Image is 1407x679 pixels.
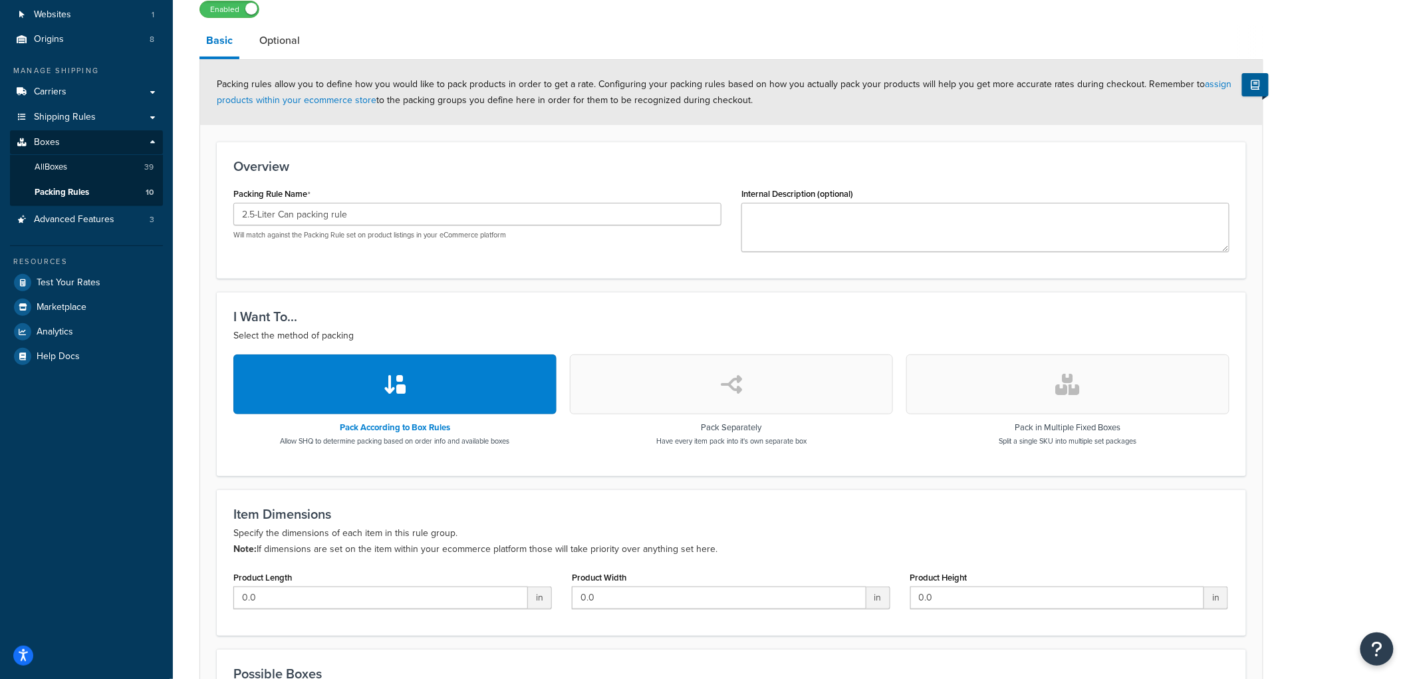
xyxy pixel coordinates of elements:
span: in [866,587,890,609]
a: AllBoxes39 [10,155,163,180]
label: Enabled [200,1,259,17]
div: Manage Shipping [10,65,163,76]
h3: Pack Separately [656,423,807,432]
a: Packing Rules10 [10,180,163,205]
a: Test Your Rates [10,271,163,295]
span: Advanced Features [34,214,114,225]
a: Shipping Rules [10,105,163,130]
h3: Pack According to Box Rules [281,423,510,432]
p: Allow SHQ to determine packing based on order info and available boxes [281,436,510,446]
li: Websites [10,3,163,27]
span: 1 [152,9,154,21]
p: Split a single SKU into multiple set packages [999,436,1137,446]
a: Origins8 [10,27,163,52]
label: Product Width [572,573,626,583]
h3: Item Dimensions [233,507,1229,521]
h3: Pack in Multiple Fixed Boxes [999,423,1137,432]
p: Have every item pack into it's own separate box [656,436,807,446]
a: Basic [199,25,239,59]
button: Show Help Docs [1242,73,1269,96]
a: Boxes [10,130,163,155]
span: 10 [146,187,154,198]
div: Resources [10,256,163,267]
h3: I Want To... [233,309,1229,324]
span: Websites [34,9,71,21]
p: Specify the dimensions of each item in this rule group. If dimensions are set on the item within ... [233,525,1229,557]
span: 8 [150,34,154,45]
label: Product Length [233,573,292,583]
span: Packing rules allow you to define how you would like to pack products in order to get a rate. Con... [217,77,1232,107]
a: Help Docs [10,344,163,368]
span: Help Docs [37,351,80,362]
span: Shipping Rules [34,112,96,123]
a: Analytics [10,320,163,344]
p: Will match against the Packing Rule set on product listings in your eCommerce platform [233,230,721,240]
label: Product Height [910,573,967,583]
label: Packing Rule Name [233,189,311,200]
li: Origins [10,27,163,52]
span: Carriers [34,86,66,98]
h3: Overview [233,159,1229,174]
li: Boxes [10,130,163,206]
span: Boxes [34,137,60,148]
span: Analytics [37,327,73,338]
a: Advanced Features3 [10,207,163,232]
span: All Boxes [35,162,67,173]
a: Carriers [10,80,163,104]
a: Websites1 [10,3,163,27]
span: Packing Rules [35,187,89,198]
span: Origins [34,34,64,45]
li: Advanced Features [10,207,163,232]
span: Test Your Rates [37,277,100,289]
p: Select the method of packing [233,328,1229,344]
b: Note: [233,542,257,556]
a: Optional [253,25,307,57]
span: in [528,587,552,609]
span: 39 [144,162,154,173]
a: Marketplace [10,295,163,319]
label: Internal Description (optional) [741,189,853,199]
li: Packing Rules [10,180,163,205]
span: 3 [150,214,154,225]
button: Open Resource Center [1360,632,1394,666]
span: Marketplace [37,302,86,313]
span: in [1204,587,1228,609]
